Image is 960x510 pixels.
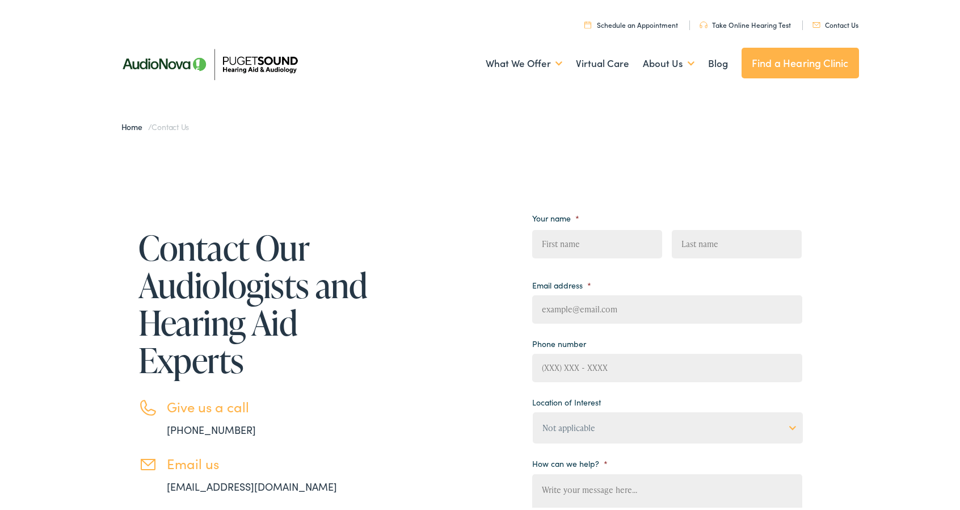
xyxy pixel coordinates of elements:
[532,395,601,405] label: Location of Interest
[532,456,608,466] label: How can we help?
[121,119,148,130] a: Home
[532,293,802,321] input: example@email.com
[672,228,802,256] input: Last name
[532,352,802,380] input: (XXX) XXX - XXXX
[532,228,662,256] input: First name
[576,40,629,82] a: Virtual Care
[532,211,579,221] label: Your name
[708,40,728,82] a: Blog
[167,396,371,413] h3: Give us a call
[167,453,371,470] h3: Email us
[742,45,859,76] a: Find a Hearing Clinic
[151,119,189,130] span: Contact Us
[486,40,562,82] a: What We Offer
[812,18,858,27] a: Contact Us
[532,336,586,346] label: Phone number
[643,40,694,82] a: About Us
[700,18,791,27] a: Take Online Hearing Test
[584,19,591,26] img: utility icon
[584,18,678,27] a: Schedule an Appointment
[121,119,190,130] span: /
[812,20,820,26] img: utility icon
[532,278,591,288] label: Email address
[700,19,708,26] img: utility icon
[167,420,256,434] a: [PHONE_NUMBER]
[138,227,371,377] h1: Contact Our Audiologists and Hearing Aid Experts
[167,477,337,491] a: [EMAIL_ADDRESS][DOMAIN_NAME]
